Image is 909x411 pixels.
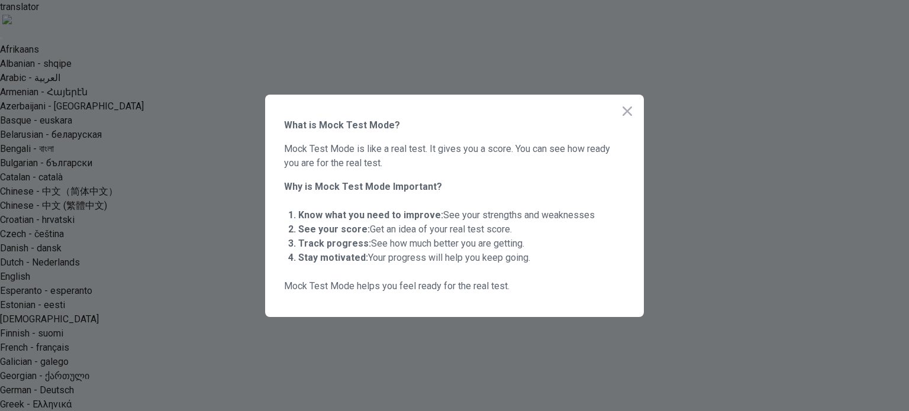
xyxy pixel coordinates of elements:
[298,224,370,235] strong: See your score:
[298,238,371,249] strong: Track progress:
[284,118,625,132] span: What is Mock Test Mode?
[298,209,443,221] strong: Know what you need to improve:
[298,209,595,221] span: See your strengths and weaknesses
[298,252,368,263] strong: Stay motivated:
[284,279,625,293] span: Mock Test Mode helps you feel ready for the real test.
[298,238,524,249] span: See how much better you are getting.
[298,224,512,235] span: Get an idea of your real test score.
[284,180,625,194] span: Why is Mock Test Mode Important?
[284,142,625,170] span: Mock Test Mode is like a real test. It gives you a score. You can see how ready you are for the r...
[298,252,530,263] span: Your progress will help you keep going.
